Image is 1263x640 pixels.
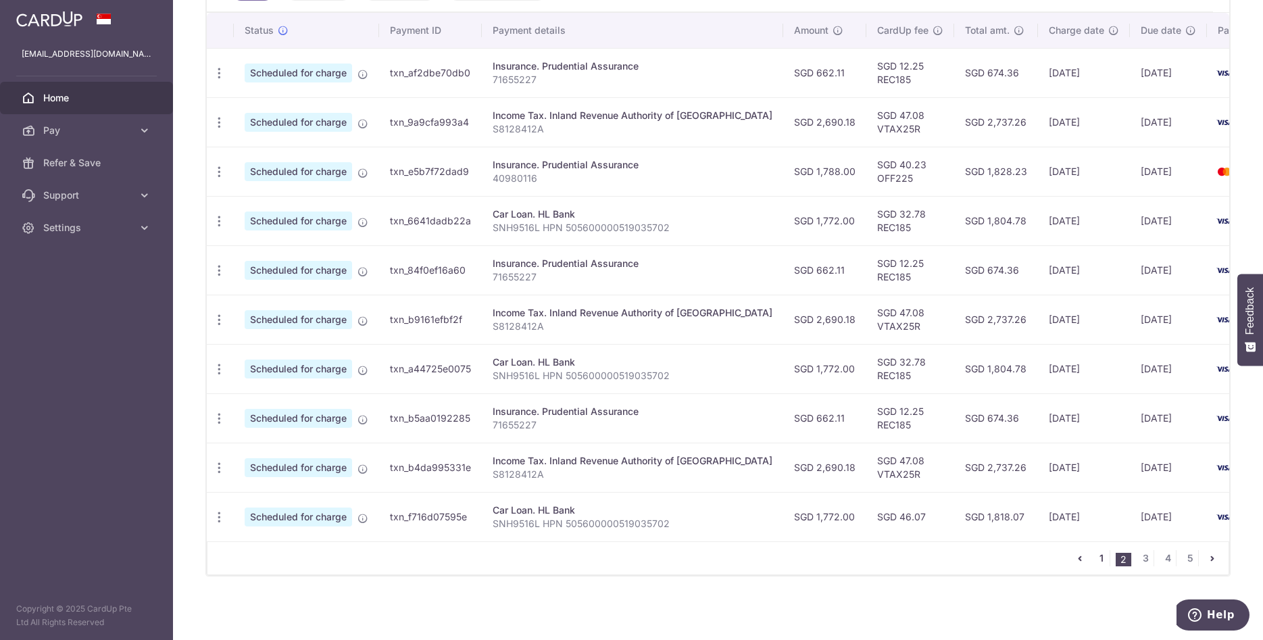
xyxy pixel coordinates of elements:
[493,257,772,270] div: Insurance. Prudential Assurance
[493,355,772,369] div: Car Loan. HL Bank
[1038,196,1130,245] td: [DATE]
[866,393,954,443] td: SGD 12.25 REC185
[1141,24,1181,37] span: Due date
[379,147,482,196] td: txn_e5b7f72dad9
[493,369,772,383] p: SNH9516L HPN 505600000519035702
[1211,213,1238,229] img: Bank Card
[866,443,954,492] td: SGD 47.08 VTAX25R
[493,468,772,481] p: S8128412A
[1211,114,1238,130] img: Bank Card
[493,158,772,172] div: Insurance. Prudential Assurance
[1130,147,1207,196] td: [DATE]
[1130,97,1207,147] td: [DATE]
[954,245,1038,295] td: SGD 674.36
[493,454,772,468] div: Income Tax. Inland Revenue Authority of [GEOGRAPHIC_DATA]
[1130,295,1207,344] td: [DATE]
[1182,550,1198,566] a: 5
[1130,196,1207,245] td: [DATE]
[866,344,954,393] td: SGD 32.78 REC185
[379,295,482,344] td: txn_b9161efbf2f
[1038,344,1130,393] td: [DATE]
[866,245,954,295] td: SGD 12.25 REC185
[954,393,1038,443] td: SGD 674.36
[866,97,954,147] td: SGD 47.08 VTAX25R
[1130,344,1207,393] td: [DATE]
[1160,550,1176,566] a: 4
[493,73,772,87] p: 71655227
[1093,550,1110,566] a: 1
[1211,262,1238,278] img: Bank Card
[379,393,482,443] td: txn_b5aa0192285
[1038,492,1130,541] td: [DATE]
[1038,97,1130,147] td: [DATE]
[1130,492,1207,541] td: [DATE]
[379,443,482,492] td: txn_b4da995331e
[245,24,274,37] span: Status
[1211,460,1238,476] img: Bank Card
[245,409,352,428] span: Scheduled for charge
[783,196,866,245] td: SGD 1,772.00
[493,59,772,73] div: Insurance. Prudential Assurance
[245,458,352,477] span: Scheduled for charge
[379,492,482,541] td: txn_f716d07595e
[16,11,82,27] img: CardUp
[493,109,772,122] div: Income Tax. Inland Revenue Authority of [GEOGRAPHIC_DATA]
[1211,312,1238,328] img: Bank Card
[1244,287,1256,335] span: Feedback
[493,207,772,221] div: Car Loan. HL Bank
[43,156,132,170] span: Refer & Save
[1130,443,1207,492] td: [DATE]
[1130,393,1207,443] td: [DATE]
[245,162,352,181] span: Scheduled for charge
[783,344,866,393] td: SGD 1,772.00
[493,172,772,185] p: 40980116
[43,91,132,105] span: Home
[379,196,482,245] td: txn_6641dadb22a
[1130,245,1207,295] td: [DATE]
[1038,147,1130,196] td: [DATE]
[1211,361,1238,377] img: Bank Card
[783,443,866,492] td: SGD 2,690.18
[783,97,866,147] td: SGD 2,690.18
[794,24,828,37] span: Amount
[1177,599,1249,633] iframe: Opens a widget where you can find more information
[379,245,482,295] td: txn_84f0ef16a60
[1049,24,1104,37] span: Charge date
[877,24,928,37] span: CardUp fee
[866,147,954,196] td: SGD 40.23 OFF225
[493,221,772,235] p: SNH9516L HPN 505600000519035702
[783,245,866,295] td: SGD 662.11
[1211,164,1238,180] img: Bank Card
[22,47,151,61] p: [EMAIL_ADDRESS][DOMAIN_NAME]
[1211,410,1238,426] img: Bank Card
[954,295,1038,344] td: SGD 2,737.26
[954,443,1038,492] td: SGD 2,737.26
[245,360,352,378] span: Scheduled for charge
[493,306,772,320] div: Income Tax. Inland Revenue Authority of [GEOGRAPHIC_DATA]
[1038,393,1130,443] td: [DATE]
[379,48,482,97] td: txn_af2dbe70db0
[493,517,772,531] p: SNH9516L HPN 505600000519035702
[493,503,772,517] div: Car Loan. HL Bank
[379,344,482,393] td: txn_a44725e0075
[1237,274,1263,366] button: Feedback - Show survey
[1137,550,1154,566] a: 3
[1038,245,1130,295] td: [DATE]
[954,48,1038,97] td: SGD 674.36
[1038,443,1130,492] td: [DATE]
[245,64,352,82] span: Scheduled for charge
[493,122,772,136] p: S8128412A
[783,147,866,196] td: SGD 1,788.00
[1038,295,1130,344] td: [DATE]
[43,189,132,202] span: Support
[1116,553,1132,566] li: 2
[482,13,783,48] th: Payment details
[954,97,1038,147] td: SGD 2,737.26
[43,221,132,235] span: Settings
[245,113,352,132] span: Scheduled for charge
[379,97,482,147] td: txn_9a9cfa993a4
[493,270,772,284] p: 71655227
[1038,48,1130,97] td: [DATE]
[43,124,132,137] span: Pay
[783,48,866,97] td: SGD 662.11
